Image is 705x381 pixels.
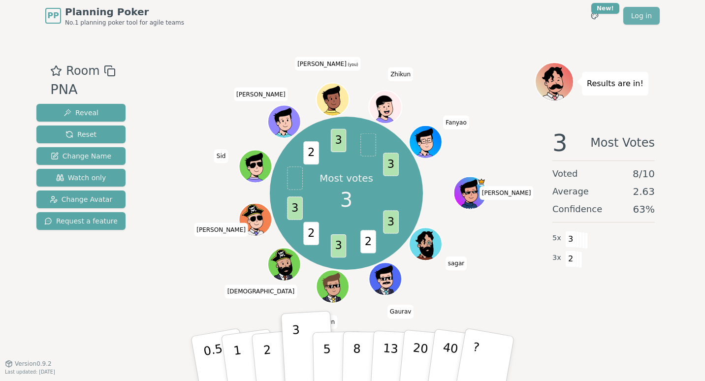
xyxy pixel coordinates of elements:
span: Average [552,185,589,198]
span: Change Avatar [50,194,113,204]
span: (you) [347,63,358,67]
p: Results are in! [587,77,643,91]
span: Planning Poker [65,5,184,19]
span: Click to change your name [387,305,414,318]
button: Reveal [36,104,126,122]
span: 8 / 10 [633,167,655,181]
span: 2 [304,222,319,245]
button: Reset [36,126,126,143]
span: 3 x [552,253,561,263]
span: Watch only [56,173,106,183]
span: 3 [552,131,568,155]
span: 3 [384,210,399,233]
span: Click to change your name [388,67,413,81]
span: 3 [331,234,346,257]
span: Click to change your name [194,223,248,237]
span: Click to change your name [318,316,337,329]
span: Click to change your name [295,57,360,71]
button: Change Avatar [36,190,126,208]
button: Change Name [36,147,126,165]
span: 2.63 [633,185,655,198]
span: 2 [304,141,319,164]
p: 3 [292,323,303,377]
button: Version0.9.2 [5,360,52,368]
span: 3 [331,129,346,152]
span: Click to change your name [480,186,534,200]
span: Reveal [64,108,98,118]
span: Reset [65,129,96,139]
span: 3 [384,153,399,176]
span: Change Name [51,151,111,161]
button: Request a feature [36,212,126,230]
span: 63 % [633,202,655,216]
span: No.1 planning poker tool for agile teams [65,19,184,27]
span: 3 [340,185,352,215]
span: Click to change your name [443,116,469,129]
p: Most votes [320,171,373,185]
span: 3 [288,196,303,220]
span: 5 x [552,233,561,244]
span: Voted [552,167,578,181]
span: Confidence [552,202,602,216]
span: Room [66,62,99,80]
span: Click to change your name [214,150,228,163]
span: 3 [565,231,577,248]
span: Most Votes [590,131,655,155]
span: PP [47,10,59,22]
span: Click to change your name [234,88,288,101]
div: PNA [50,80,115,100]
span: 2 [565,251,577,267]
button: Watch only [36,169,126,187]
span: Request a feature [44,216,118,226]
span: Version 0.9.2 [15,360,52,368]
span: Click to change your name [225,285,297,299]
a: Log in [623,7,660,25]
button: Add as favourite [50,62,62,80]
button: New! [586,7,604,25]
span: 2 [361,230,376,253]
span: Click to change your name [446,257,467,271]
a: PPPlanning PokerNo.1 planning poker tool for agile teams [45,5,184,27]
button: Click to change your avatar [318,84,349,115]
div: New! [591,3,619,14]
span: Yuran is the host [478,178,486,186]
span: Last updated: [DATE] [5,369,55,375]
